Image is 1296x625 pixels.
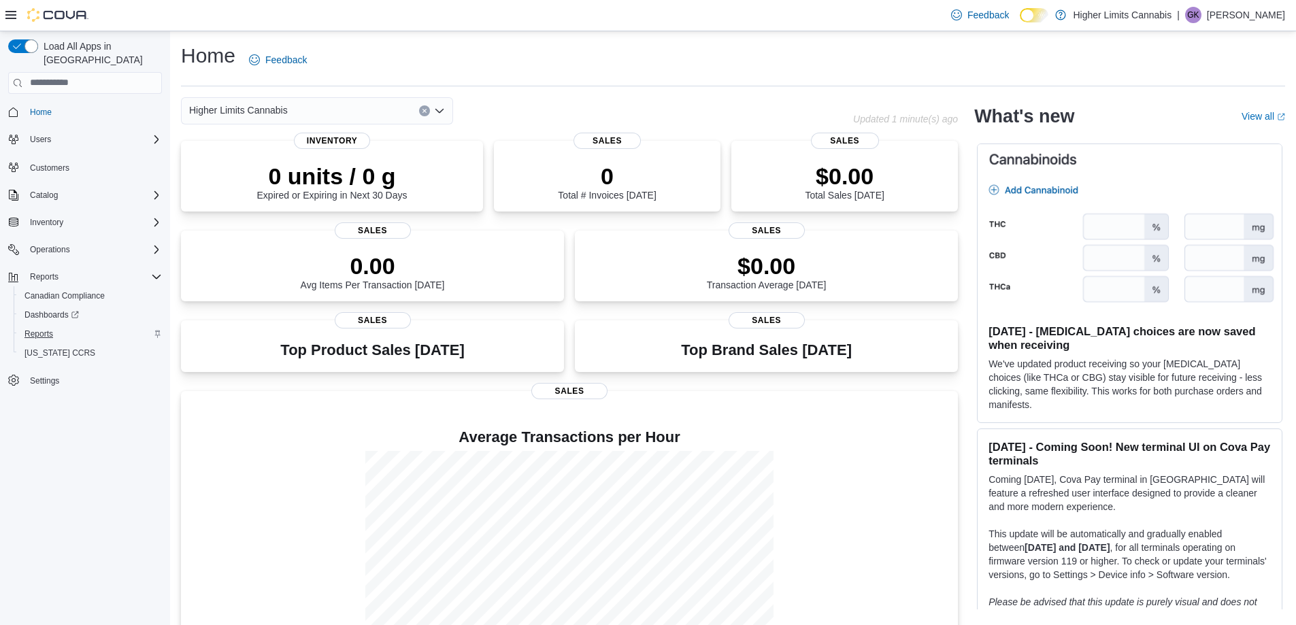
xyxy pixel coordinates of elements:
[1025,542,1110,553] strong: [DATE] and [DATE]
[3,240,167,259] button: Operations
[3,157,167,177] button: Customers
[805,163,884,201] div: Total Sales [DATE]
[419,105,430,116] button: Clear input
[558,163,656,190] p: 0
[558,163,656,201] div: Total # Invoices [DATE]
[434,105,445,116] button: Open list of options
[30,190,58,201] span: Catalog
[988,324,1271,352] h3: [DATE] - [MEDICAL_DATA] choices are now saved when receiving
[24,103,162,120] span: Home
[19,345,162,361] span: Washington CCRS
[1177,7,1180,23] p: |
[24,214,162,231] span: Inventory
[1187,7,1199,23] span: GK
[681,342,852,358] h3: Top Brand Sales [DATE]
[811,133,879,149] span: Sales
[30,271,59,282] span: Reports
[30,163,69,173] span: Customers
[19,326,162,342] span: Reports
[707,252,827,280] p: $0.00
[24,348,95,358] span: [US_STATE] CCRS
[988,440,1271,467] h3: [DATE] - Coming Soon! New terminal UI on Cova Pay terminals
[24,214,69,231] button: Inventory
[24,372,162,389] span: Settings
[1242,111,1285,122] a: View allExternal link
[988,473,1271,513] p: Coming [DATE], Cova Pay terminal in [GEOGRAPHIC_DATA] will feature a refreshed user interface des...
[3,213,167,232] button: Inventory
[24,160,75,176] a: Customers
[946,1,1014,29] a: Feedback
[531,383,608,399] span: Sales
[30,217,63,228] span: Inventory
[3,267,167,286] button: Reports
[24,131,56,148] button: Users
[335,222,411,239] span: Sales
[574,133,642,149] span: Sales
[967,8,1009,22] span: Feedback
[30,107,52,118] span: Home
[189,102,288,118] span: Higher Limits Cannabis
[24,187,63,203] button: Catalog
[729,312,805,328] span: Sales
[988,527,1271,581] p: This update will be automatically and gradually enabled between , for all terminals operating on ...
[24,269,162,285] span: Reports
[24,373,65,389] a: Settings
[24,241,76,258] button: Operations
[853,114,958,124] p: Updated 1 minute(s) ago
[24,309,79,320] span: Dashboards
[30,244,70,255] span: Operations
[24,290,105,301] span: Canadian Compliance
[707,252,827,290] div: Transaction Average [DATE]
[3,186,167,205] button: Catalog
[8,97,162,426] nav: Complex example
[24,328,53,339] span: Reports
[24,158,162,175] span: Customers
[14,343,167,362] button: [US_STATE] CCRS
[19,307,84,323] a: Dashboards
[257,163,408,201] div: Expired or Expiring in Next 30 Days
[244,46,312,73] a: Feedback
[14,324,167,343] button: Reports
[729,222,805,239] span: Sales
[301,252,445,280] p: 0.00
[30,375,59,386] span: Settings
[988,357,1271,411] p: We've updated product receiving so your [MEDICAL_DATA] choices (like THCa or CBG) stay visible fo...
[19,288,110,304] a: Canadian Compliance
[30,134,51,145] span: Users
[257,163,408,190] p: 0 units / 0 g
[988,596,1257,621] em: Please be advised that this update is purely visual and does not impact payment functionality.
[14,305,167,324] a: Dashboards
[19,288,162,304] span: Canadian Compliance
[24,241,162,258] span: Operations
[335,312,411,328] span: Sales
[294,133,370,149] span: Inventory
[1020,8,1048,22] input: Dark Mode
[27,8,88,22] img: Cova
[24,187,162,203] span: Catalog
[24,269,64,285] button: Reports
[24,104,57,120] a: Home
[805,163,884,190] p: $0.00
[3,371,167,390] button: Settings
[181,42,235,69] h1: Home
[192,429,947,445] h4: Average Transactions per Hour
[14,286,167,305] button: Canadian Compliance
[19,307,162,323] span: Dashboards
[301,252,445,290] div: Avg Items Per Transaction [DATE]
[3,130,167,149] button: Users
[19,345,101,361] a: [US_STATE] CCRS
[19,326,59,342] a: Reports
[1073,7,1172,23] p: Higher Limits Cannabis
[974,105,1074,127] h2: What's new
[3,102,167,122] button: Home
[265,53,307,67] span: Feedback
[24,131,162,148] span: Users
[38,39,162,67] span: Load All Apps in [GEOGRAPHIC_DATA]
[1185,7,1201,23] div: Greg Kazarian
[1277,113,1285,121] svg: External link
[280,342,464,358] h3: Top Product Sales [DATE]
[1207,7,1285,23] p: [PERSON_NAME]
